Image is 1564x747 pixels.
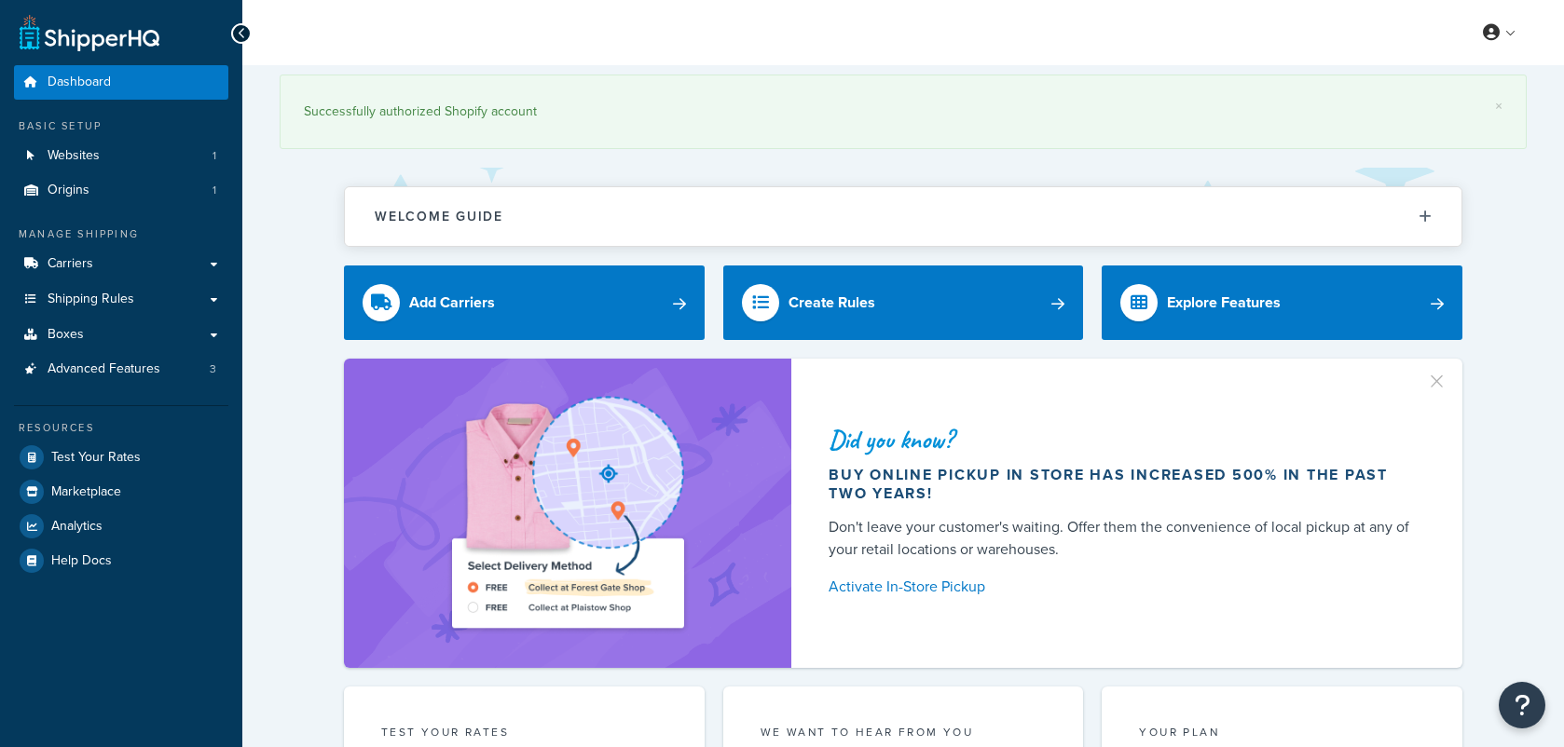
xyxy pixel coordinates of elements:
[1102,265,1462,340] a: Explore Features
[51,450,141,466] span: Test Your Rates
[381,724,667,745] div: Test your rates
[761,724,1047,740] p: we want to hear from you
[789,290,875,316] div: Create Rules
[48,327,84,343] span: Boxes
[1499,682,1545,728] button: Open Resource Center
[829,574,1418,600] a: Activate In-Store Pickup
[829,466,1418,503] div: Buy online pickup in store has increased 500% in the past two years!
[14,318,228,352] a: Boxes
[14,509,228,543] a: Analytics
[51,553,112,569] span: Help Docs
[375,210,503,224] h2: Welcome Guide
[14,352,228,387] a: Advanced Features3
[723,265,1084,340] a: Create Rules
[14,420,228,436] div: Resources
[14,139,228,173] a: Websites1
[14,118,228,134] div: Basic Setup
[345,187,1461,246] button: Welcome Guide
[829,427,1418,453] div: Did you know?
[14,544,228,577] a: Help Docs
[14,226,228,242] div: Manage Shipping
[14,475,228,509] a: Marketplace
[210,361,216,377] span: 3
[14,173,228,208] li: Origins
[399,387,736,640] img: ad-shirt-map-b0359fc47e01cab431d101c4b569394f6a03f54285957d908178d52f29eb9668.png
[48,292,134,307] span: Shipping Rules
[829,516,1418,561] div: Don't leave your customer's waiting. Offer them the convenience of local pickup at any of your re...
[14,65,228,100] a: Dashboard
[304,99,1502,125] div: Successfully authorized Shopify account
[14,247,228,281] a: Carriers
[1495,99,1502,114] a: ×
[1139,724,1425,745] div: Your Plan
[409,290,495,316] div: Add Carriers
[344,265,705,340] a: Add Carriers
[14,139,228,173] li: Websites
[14,352,228,387] li: Advanced Features
[48,75,111,90] span: Dashboard
[213,183,216,198] span: 1
[51,519,103,535] span: Analytics
[48,148,100,164] span: Websites
[51,484,121,500] span: Marketplace
[1167,290,1281,316] div: Explore Features
[14,173,228,208] a: Origins1
[48,361,160,377] span: Advanced Features
[14,282,228,317] a: Shipping Rules
[48,183,89,198] span: Origins
[213,148,216,164] span: 1
[48,256,93,272] span: Carriers
[14,441,228,474] a: Test Your Rates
